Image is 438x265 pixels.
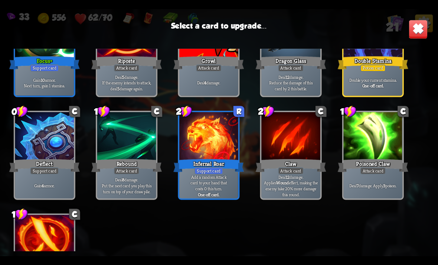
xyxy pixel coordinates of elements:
[99,177,155,194] p: Deal damage. Put the next card you play this turn on top of your draw pile.
[30,64,59,71] div: Support card
[9,55,80,70] div: Focus+
[338,55,408,70] div: Double Stamina
[286,174,290,180] b: 12
[12,208,28,220] div: 1
[409,19,428,39] img: Close_Button.png
[362,83,384,89] b: One-off card.
[99,74,155,91] p: Deal damage. If the enemy intends to attack, deal damage again.
[69,106,80,117] div: C
[255,55,326,70] div: Dragon Glass
[114,64,140,71] div: Attack card
[17,182,73,188] p: Gain armor.
[122,177,124,183] b: 8
[255,158,326,173] div: Claw
[278,64,304,71] div: Attack card
[345,182,401,188] p: Deal damage. Apply poison.
[278,167,304,174] div: Attack card
[171,21,267,30] h3: Select a card to upgrade...
[91,55,162,70] div: Riposte
[263,74,319,91] p: Deal damage. Reduce the damage of this card by 2 this battle.
[94,105,110,117] div: 1
[316,106,327,117] div: C
[181,80,237,86] p: Deal damage.
[198,191,220,197] b: One-off card.
[173,158,244,173] div: Infernal Roar
[42,182,44,188] b: 4
[258,105,274,117] div: 2
[263,174,319,197] p: Deal damage. Applies effect, making the enemy take 20% more damage this round.
[176,105,192,117] div: 2
[357,182,359,188] b: 7
[12,105,28,117] div: 0
[286,74,290,80] b: 12
[91,158,162,173] div: Rebound
[383,182,385,188] b: 3
[117,85,120,91] b: 5
[195,167,223,174] div: Support card
[345,77,401,83] p: Double your current stamina.
[173,55,244,70] div: Growl
[398,106,409,117] div: C
[114,167,140,174] div: Attack card
[41,77,45,83] b: 10
[233,106,245,117] div: R
[30,167,59,174] div: Support card
[340,105,356,117] div: 1
[276,180,289,185] b: Wound
[9,158,80,173] div: Deflect
[204,80,206,86] b: 4
[360,167,386,174] div: Attack card
[17,77,73,88] p: Gain armor. Next turn, gain 1 stamina.
[69,209,80,220] div: C
[196,64,222,71] div: Attack card
[338,158,408,173] div: Poisoned Claw
[122,74,124,80] b: 5
[181,174,237,191] p: Add a random Attack card to your hand that costs 0 this turn.
[360,64,386,71] div: Potion card
[151,106,162,117] div: C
